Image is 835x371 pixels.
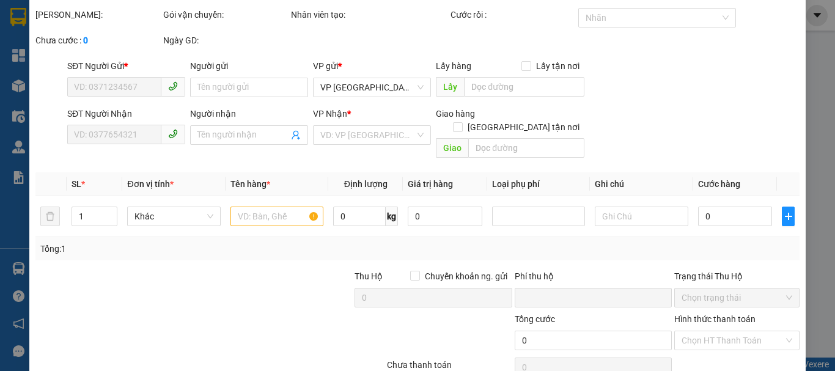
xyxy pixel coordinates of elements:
span: Giá trị hàng [408,179,453,189]
span: Tổng cước [515,314,555,324]
span: Khác [134,207,213,226]
span: Thu Hộ [355,271,383,281]
span: Chuyển khoản ng. gửi [420,270,512,283]
div: Người nhận [190,107,308,120]
span: Lấy [436,77,464,97]
div: Ngày GD: [163,34,289,47]
span: Lấy tận nơi [531,59,584,73]
label: Hình thức thanh toán [674,314,756,324]
span: Định lượng [344,179,388,189]
div: Cước rồi : [451,8,576,21]
span: user-add [291,130,301,140]
button: plus [782,207,795,226]
th: Loại phụ phí [487,172,590,196]
span: Tên hàng [230,179,270,189]
span: Cước hàng [698,179,740,189]
span: plus [782,211,794,221]
div: Trạng thái Thu Hộ [674,270,800,283]
span: phone [168,129,178,139]
div: [PERSON_NAME]: [35,8,161,21]
div: Tổng: 1 [40,242,323,255]
div: Chưa cước : [35,34,161,47]
div: Gói vận chuyển: [163,8,289,21]
div: SĐT Người Gửi [67,59,185,73]
input: Ghi Chú [595,207,688,226]
span: Giao hàng [436,109,475,119]
span: VP Nhận [313,109,347,119]
input: Dọc đường [468,138,584,158]
span: Lấy hàng [436,61,471,71]
div: SĐT Người Nhận [67,107,185,120]
span: phone [168,81,178,91]
span: kg [386,207,398,226]
span: Giao [436,138,468,158]
b: 0 [83,35,88,45]
div: Phí thu hộ [515,270,672,288]
th: Ghi chú [590,172,693,196]
div: Người gửi [190,59,308,73]
div: Nhân viên tạo: [291,8,448,21]
span: Chọn trạng thái [682,288,792,307]
span: [GEOGRAPHIC_DATA] tận nơi [463,120,584,134]
span: SL [72,179,81,189]
span: VP Bình Lộc [320,78,424,97]
input: Dọc đường [464,77,584,97]
div: VP gửi [313,59,431,73]
input: VD: Bàn, Ghế [230,207,323,226]
button: delete [40,207,60,226]
span: Đơn vị tính [127,179,173,189]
